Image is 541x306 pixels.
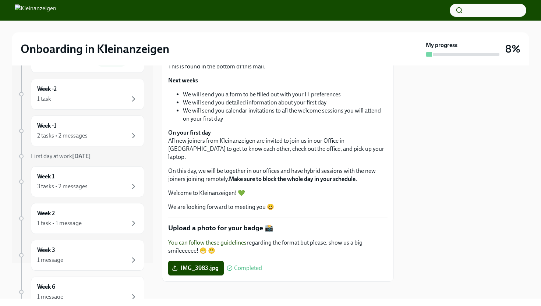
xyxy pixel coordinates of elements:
strong: My progress [426,41,457,49]
span: First day at work [31,153,91,160]
span: Completed [234,265,262,271]
a: Week 31 message [18,240,144,271]
div: 1 message [37,293,63,301]
li: We will send you a form to be filled out with your IT preferences [183,90,388,99]
strong: Next weeks [168,77,198,84]
h3: 8% [505,42,520,56]
h6: Week 1 [37,172,54,181]
p: All new joiners from Kleinanzeigen are invited to join us in our Office in [GEOGRAPHIC_DATA] to g... [168,129,388,161]
p: On this day, we will be together in our offices and have hybrid sessions with the new joiners joi... [168,167,388,183]
a: Week -12 tasks • 2 messages [18,115,144,146]
div: 1 message [37,256,63,264]
div: 1 task [37,95,51,103]
div: 1 task • 1 message [37,219,82,227]
li: We will send you detailed information about your first day [183,99,388,107]
h2: Onboarding in Kleinanzeigen [21,42,169,56]
a: You can follow these guidelines [168,239,247,246]
p: regarding the format but please, show us a big smileeeeee! 😁 😬 [168,239,388,255]
a: Week 21 task • 1 message [18,203,144,234]
img: Kleinanzeigen [15,4,56,16]
strong: On your first day [168,129,211,136]
a: Week 13 tasks • 2 messages [18,166,144,197]
p: We are looking forward to meeting you 😀 [168,203,388,211]
h6: Week -1 [37,122,56,130]
p: Upload a photo for your badge 📸 [168,223,388,233]
strong: Make sure to block the whole day in your schedule [229,175,356,182]
div: 2 tasks • 2 messages [37,132,88,140]
div: 3 tasks • 2 messages [37,182,88,191]
h6: Week -2 [37,85,57,93]
h6: Week 3 [37,246,55,254]
label: IMG_3983.jpg [168,261,224,275]
strong: [DATE] [72,153,91,160]
h6: Week 2 [37,209,55,217]
h6: Week 6 [37,283,55,291]
p: Welcome to Kleinanzeigen! 💚 [168,189,388,197]
span: IMG_3983.jpg [173,264,219,272]
a: First day at work[DATE] [18,152,144,160]
a: Week -21 task [18,79,144,110]
li: We will send you calendar invitations to all the welcome sessions you will attend on your first day [183,107,388,123]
